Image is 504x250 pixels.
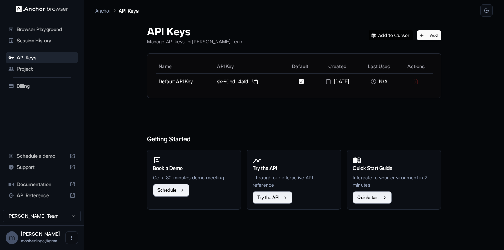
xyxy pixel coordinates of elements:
button: Copy API key [251,77,259,86]
span: Schedule a demo [17,152,67,159]
span: Support [17,164,67,171]
span: Browser Playground [17,26,75,33]
h2: Quick Start Guide [353,164,435,172]
button: Open menu [65,231,78,244]
p: Manage API keys for [PERSON_NAME] Team [147,38,244,45]
span: Billing [17,83,75,90]
div: API Keys [6,52,78,63]
button: Quickstart [353,191,392,204]
div: API Reference [6,190,78,201]
button: Schedule [153,184,189,197]
div: Support [6,162,78,173]
th: Actions [399,59,433,73]
th: Last Used [358,59,399,73]
h1: API Keys [147,25,244,38]
p: Through our interactive API reference [253,174,335,188]
span: Session History [17,37,75,44]
div: Session History [6,35,78,46]
span: moshe dingo [21,231,60,237]
img: Anchor Logo [16,6,68,12]
p: API Keys [119,7,139,14]
span: API Keys [17,54,75,61]
span: moshedingo@gmail.com [21,238,60,243]
div: Schedule a demo [6,150,78,162]
h2: Try the API [253,164,335,172]
div: [DATE] [319,78,356,85]
div: Browser Playground [6,24,78,35]
button: Add [417,30,441,40]
div: Billing [6,80,78,92]
span: API Reference [17,192,67,199]
td: Default API Key [156,73,215,89]
span: Documentation [17,181,67,188]
h6: Getting Started [147,106,441,144]
div: Documentation [6,179,78,190]
nav: breadcrumb [95,7,139,14]
div: Project [6,63,78,74]
p: Anchor [95,7,111,14]
p: Integrate to your environment in 2 minutes [353,174,435,188]
div: sk-90ed...4afd [217,77,281,86]
th: Default [284,59,316,73]
th: API Key [214,59,284,73]
span: Project [17,65,75,72]
img: Add anchorbrowser MCP server to Cursor [369,30,413,40]
button: Try the API [253,191,292,204]
div: N/A [361,78,397,85]
div: m [6,231,18,244]
h2: Book a Demo [153,164,236,172]
th: Name [156,59,215,73]
th: Created [316,59,358,73]
p: Get a 30 minutes demo meeting [153,174,236,181]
